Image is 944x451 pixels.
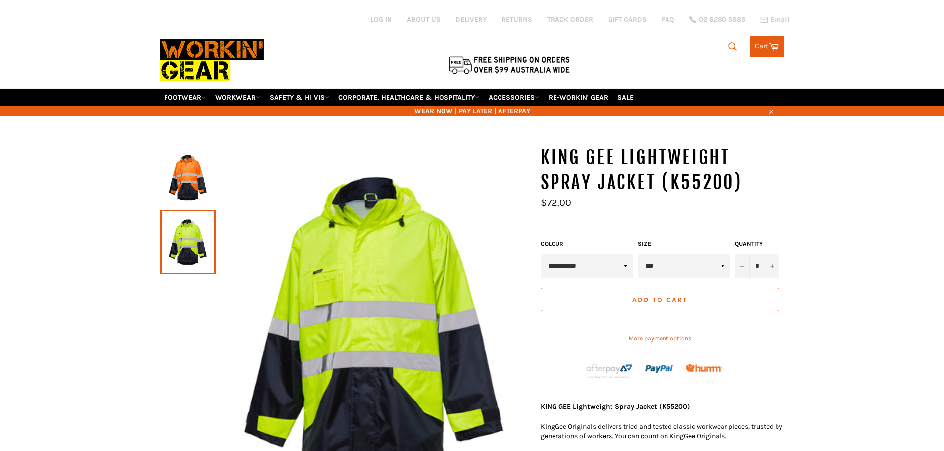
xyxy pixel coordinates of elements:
a: 02 6280 5885 [689,16,745,23]
img: Humm_core_logo_RGB-01_300x60px_small_195d8312-4386-4de7-b182-0ef9b6303a37.png [686,364,722,372]
span: 02 6280 5885 [699,16,745,23]
button: Reduce item quantity by one [735,254,750,278]
span: Add to Cart [632,296,687,304]
a: RE-WORKIN' GEAR [545,89,612,106]
a: Log in [370,15,392,24]
span: WEAR NOW | PAY LATER | AFTERPAY [160,106,784,116]
h1: KING GEE Lightweight Spray Jacket (K55200) [541,146,784,195]
a: FOOTWEAR [160,89,210,106]
span: KingGee Originals delivers tried and tested classic workwear pieces, trusted by generations of wo... [541,422,782,440]
button: Add to Cart [541,288,779,311]
a: Cart [750,36,784,57]
button: Increase item quantity by one [765,254,779,278]
a: More payment options [541,334,779,343]
label: Quantity [735,240,779,248]
a: ABOUT US [407,15,441,24]
a: RETURNS [501,15,532,24]
span: Email [771,16,789,23]
a: Email [760,16,789,24]
img: KING GEE Lightweight Spray Jacket (K55200) - Workin' Gear [165,150,211,205]
span: $72.00 [541,197,571,208]
a: SAFETY & HI VIS [266,89,333,106]
img: Afterpay-Logo-on-dark-bg_large.png [585,363,634,380]
a: DELIVERY [455,15,487,24]
a: WORKWEAR [211,89,264,106]
a: FAQ [662,15,674,24]
a: GIFT CARDS [608,15,647,24]
label: Size [638,240,730,248]
img: Workin Gear leaders in Workwear, Safety Boots, PPE, Uniforms. Australia's No.1 in Workwear [160,32,264,88]
a: TRACK ORDER [547,15,593,24]
a: ACCESSORIES [485,89,543,106]
strong: KING GEE Lightweight Spray Jacket (K55200) [541,402,690,411]
a: CORPORATE, HEALTHCARE & HOSPITALITY [334,89,483,106]
img: paypal.png [645,354,674,384]
img: Flat $9.95 shipping Australia wide [447,54,571,75]
a: SALE [613,89,638,106]
label: colour [541,240,633,248]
